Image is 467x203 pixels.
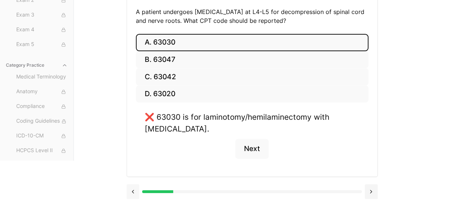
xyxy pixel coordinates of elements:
div: ❌ 63030 is for laminotomy/hemilaminectomy with [MEDICAL_DATA]. [145,111,360,134]
span: Exam 5 [16,41,68,49]
p: A patient undergoes [MEDICAL_DATA] at L4-L5 for decompression of spinal cord and nerve roots. Wha... [136,7,368,25]
button: Coding Guidelines [13,115,71,127]
span: Coding Guidelines [16,117,68,125]
button: A. 63030 [136,34,368,51]
span: Anatomy [16,88,68,96]
button: Category Practice [3,59,71,71]
button: Anatomy [13,86,71,98]
button: Exam 4 [13,24,71,36]
button: ICD-10-CM [13,130,71,142]
button: Next [235,139,269,159]
span: Medical Terminology [16,73,68,81]
span: ICD-10-CM [16,132,68,140]
span: Compliance [16,102,68,111]
span: HCPCS Level II [16,147,68,155]
button: C. 63042 [136,68,368,85]
span: Exam 3 [16,11,68,19]
button: Exam 5 [13,39,71,50]
button: B. 63047 [136,51,368,69]
button: Exam 3 [13,9,71,21]
button: HCPCS Level II [13,145,71,157]
button: Medical Terminology [13,71,71,83]
button: D. 63020 [136,85,368,103]
button: Compliance [13,101,71,112]
span: Exam 4 [16,26,68,34]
